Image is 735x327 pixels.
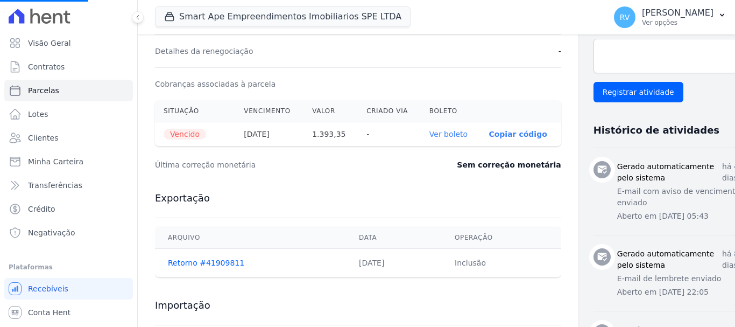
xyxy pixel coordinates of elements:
p: [PERSON_NAME] [642,8,713,18]
span: Negativação [28,227,75,238]
div: Plataformas [9,261,129,274]
a: Transferências [4,175,133,196]
a: Lotes [4,103,133,125]
span: Recebíveis [28,283,68,294]
th: Criado via [358,100,421,122]
th: Vencimento [235,100,303,122]
span: Parcelas [28,85,59,96]
th: Arquivo [155,227,346,249]
th: [DATE] [235,122,303,147]
dd: - [559,46,561,57]
h3: Gerado automaticamente pelo sistema [617,161,722,184]
span: RV [620,13,630,21]
h3: Exportação [155,192,561,205]
span: Vencido [164,129,206,140]
span: Lotes [28,109,48,120]
h3: Histórico de atividades [593,124,719,137]
span: Conta Hent [28,307,70,318]
a: Recebíveis [4,278,133,300]
a: Contratos [4,56,133,78]
button: Smart Ape Empreendimentos Imobiliarios SPE LTDA [155,6,411,27]
th: Valor [303,100,358,122]
a: Visão Geral [4,32,133,54]
dd: Sem correção monetária [457,159,561,170]
th: Data [346,227,442,249]
a: Retorno #41909811 [168,259,244,267]
td: [DATE] [346,249,442,277]
span: Minha Carteira [28,156,83,167]
a: Ver boleto [429,130,468,138]
th: Boleto [421,100,480,122]
a: Parcelas [4,80,133,101]
h3: Gerado automaticamente pelo sistema [617,248,722,271]
span: Transferências [28,180,82,191]
td: Inclusão [442,249,561,277]
dt: Cobranças associadas à parcela [155,79,275,89]
a: Clientes [4,127,133,149]
input: Registrar atividade [593,82,683,102]
th: Situação [155,100,235,122]
a: Conta Hent [4,302,133,323]
a: Crédito [4,198,133,220]
span: Visão Geral [28,38,71,48]
span: Clientes [28,133,58,143]
a: Minha Carteira [4,151,133,172]
th: - [358,122,421,147]
span: Contratos [28,61,65,72]
dt: Detalhes da renegociação [155,46,253,57]
th: 1.393,35 [303,122,358,147]
dt: Última correção monetária [155,159,395,170]
th: Operação [442,227,561,249]
h3: Importação [155,299,561,312]
p: Ver opções [642,18,713,27]
button: Copiar código [489,130,547,138]
a: Negativação [4,222,133,243]
button: RV [PERSON_NAME] Ver opções [605,2,735,32]
span: Crédito [28,204,55,214]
